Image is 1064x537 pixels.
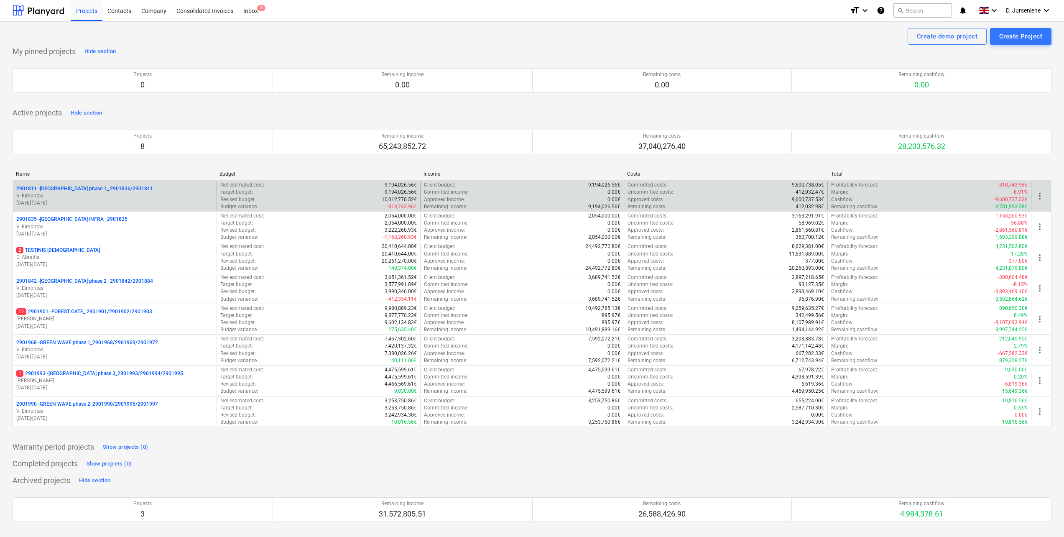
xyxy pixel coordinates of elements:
[424,258,465,265] p: Approved income :
[628,234,666,241] p: Remaining costs :
[220,288,256,295] p: Revised budget :
[424,171,620,177] div: Income
[16,254,213,261] p: D. Abraitis
[628,343,673,350] p: Uncommitted costs :
[385,366,417,373] p: 4,475,599.61€
[220,343,253,350] p: Target budget :
[994,288,1028,295] p: -3,893,469.10€
[831,281,848,288] p: Margin :
[84,47,116,56] div: Hide section
[628,227,664,234] p: Approved costs :
[908,28,987,45] button: Create demo project
[424,343,469,350] p: Committed income :
[805,258,824,265] p: 377.00€
[424,319,465,326] p: Approved income :
[898,141,945,151] p: 28,203,576.32
[1035,222,1045,232] span: more_vert
[424,203,467,210] p: Remaining income :
[1010,220,1028,227] p: -56.88%
[628,312,673,319] p: Uncommitted costs :
[385,373,417,381] p: 4,475,599.61€
[607,350,620,357] p: 0.00€
[424,182,455,189] p: Client budget :
[607,251,620,258] p: 0.00€
[792,357,824,364] p: 6,712,743.94€
[16,323,213,330] p: [DATE] - [DATE]
[628,326,666,333] p: Remaining costs :
[16,308,26,315] span: 11
[792,343,824,350] p: 4,171,142.48€
[16,285,213,292] p: V. Eimontas
[898,133,945,140] p: Remaining cashflow
[850,5,860,15] i: format_size
[16,370,213,391] div: 12901993 -[GEOGRAPHIC_DATA] phase 3_2901993/2901994/2901995[PERSON_NAME][DATE]-[DATE]
[643,71,681,78] p: Remaining costs
[16,353,213,361] p: [DATE] - [DATE]
[1006,7,1041,14] span: D. Jurseniene
[607,343,620,350] p: 0.00€
[13,46,76,56] p: My pinned projects
[424,220,469,227] p: Committed income :
[917,31,977,42] div: Create demo project
[588,182,620,189] p: 9,194,026.56€
[796,234,824,241] p: 360,700.12€
[16,185,213,207] div: 2901811 -[GEOGRAPHIC_DATA] phase 1_ 2901836/2901811V. Eimontas[DATE]-[DATE]
[133,80,152,90] p: 0
[1005,366,1028,373] p: 9,030.00€
[643,80,681,90] p: 0.00
[792,319,824,326] p: 8,107,989.91€
[220,189,253,196] p: Target budget :
[607,281,620,288] p: 0.00€
[220,251,253,258] p: Target budget :
[424,189,469,196] p: Committed income :
[995,326,1028,333] p: 8,997,744.25€
[79,476,110,486] div: Hide section
[220,326,258,333] p: Budget variance :
[789,251,824,258] p: 11,631,889.00€
[385,288,417,295] p: 3,990,346.00€
[995,234,1028,241] p: 1,693,299.88€
[385,212,417,220] p: 2,054,000.00€
[424,243,455,250] p: Client budget :
[588,296,620,303] p: 3,689,741.52€
[898,80,944,90] p: 0.00
[16,247,213,268] div: 2TESTINIS [DEMOGRAPHIC_DATA]D. Abraitis[DATE]-[DATE]
[220,203,258,210] p: Budget variance :
[16,230,213,238] p: [DATE] - [DATE]
[77,474,112,487] button: Hide section
[1008,258,1028,265] p: -377.00€
[381,80,424,90] p: 0.00
[424,296,467,303] p: Remaining income :
[16,346,213,353] p: V. Eimontas
[893,3,952,18] button: Search
[796,189,824,196] p: 412,032.47€
[792,196,824,203] p: 9,600,737.53€
[628,212,668,220] p: Committed costs :
[388,326,417,333] p: 275,635.40€
[585,305,620,312] p: 10,492,785.13€
[424,234,467,241] p: Remaining income :
[792,274,824,281] p: 3,897,218.65€
[796,203,824,210] p: 412,032.98€
[424,196,465,203] p: Approved income :
[385,312,417,319] p: 9,877,770.23€
[220,220,253,227] p: Target budget :
[628,265,666,272] p: Remaining costs :
[424,326,467,333] p: Remaining income :
[831,258,854,265] p: Cashflow :
[220,305,264,312] p: Net estimated cost :
[424,335,455,343] p: Client budget :
[588,212,620,220] p: 2,054,000.00€
[898,71,944,78] p: Remaining cashflow
[792,243,824,250] p: 8,629,381.00€
[792,335,824,343] p: 3,208,883.78€
[382,196,417,203] p: 10,012,770.52€
[792,305,824,312] p: 9,259,635.27€
[424,212,455,220] p: Client budget :
[424,281,469,288] p: Committed income :
[1014,343,1028,350] p: 2.79%
[990,28,1051,45] button: Create Project
[628,258,664,265] p: Approved costs :
[628,319,664,326] p: Approved costs :
[628,243,668,250] p: Committed costs :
